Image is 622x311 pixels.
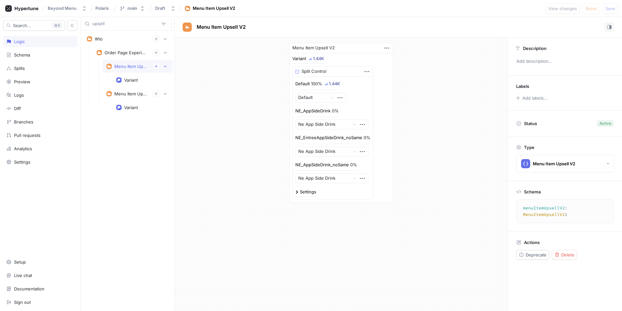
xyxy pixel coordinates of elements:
[14,92,24,98] div: Logs
[14,286,44,291] div: Documentation
[14,146,32,151] div: Analytics
[524,240,540,245] p: Actions
[14,273,32,278] div: Live chat
[295,81,310,87] p: Default
[516,155,614,172] button: Menu Item Upsell V2
[364,136,370,140] div: 0%
[561,253,574,257] span: Delete
[516,84,529,89] p: Labels
[292,57,306,61] div: Variant
[14,79,30,84] div: Preview
[514,94,549,102] button: Add labels...
[524,189,541,194] p: Schema
[14,300,31,305] div: Sign out
[313,57,324,61] div: 1.44K
[114,91,148,96] div: Menu Item Upsell
[295,162,349,168] p: NE_AppSideDrink_noSame
[585,7,597,10] span: Reset
[524,145,534,150] p: Type
[526,253,547,257] span: Deprecate
[14,106,21,111] div: Diff
[14,52,30,57] div: Schema
[295,108,331,114] p: NE_AppSideDrink
[95,6,109,10] span: Polaris
[92,21,159,27] input: Search...
[3,20,65,31] button: Search...K
[193,5,235,12] div: Menu Item Upsell V2
[105,50,148,55] div: Order Page Experiments
[124,77,138,83] div: Variant
[533,161,575,167] div: Menu Item Upsell V2
[545,3,580,14] button: View changes
[114,64,148,69] div: Menu Item Upsell V2
[153,3,178,14] button: Draft
[329,82,340,86] div: 1.44K
[519,202,616,220] textarea: menuItemUpsellV2: MenuItemUpsellV2!
[599,121,611,126] div: Active
[524,119,537,128] p: Status
[197,25,246,30] span: Menu Item Upsell V2
[516,250,549,260] button: Deprecate
[45,3,90,14] button: Beyond Menu
[14,159,30,165] div: Settings
[295,135,362,141] p: NE_EntreeAppSideDrink_noSame
[300,190,316,194] div: Settings
[350,163,357,167] div: 0%
[14,66,25,71] div: Splits
[523,46,547,51] p: Description
[292,45,335,51] div: Menu Item Upsell V2
[127,6,137,11] div: main
[302,68,326,75] div: Split Control
[14,39,25,44] div: Logic
[48,6,76,11] div: Beyond Menu
[3,283,77,294] a: Documentation
[548,7,577,10] span: View changes
[52,22,62,29] div: K
[522,96,548,100] div: Add labels...
[155,6,165,11] div: Draft
[124,105,138,110] div: Variant
[552,250,577,260] button: Delete
[514,56,616,67] p: Add description...
[117,3,148,14] button: main
[14,259,26,265] div: Setup
[13,24,31,27] span: Search...
[311,82,322,86] div: 100%
[332,109,339,113] div: 0%
[14,119,33,124] div: Branches
[602,3,618,14] button: Save
[605,7,615,10] span: Save
[95,36,103,41] div: Wlo
[582,3,600,14] button: Reset
[14,133,41,138] div: Pull requests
